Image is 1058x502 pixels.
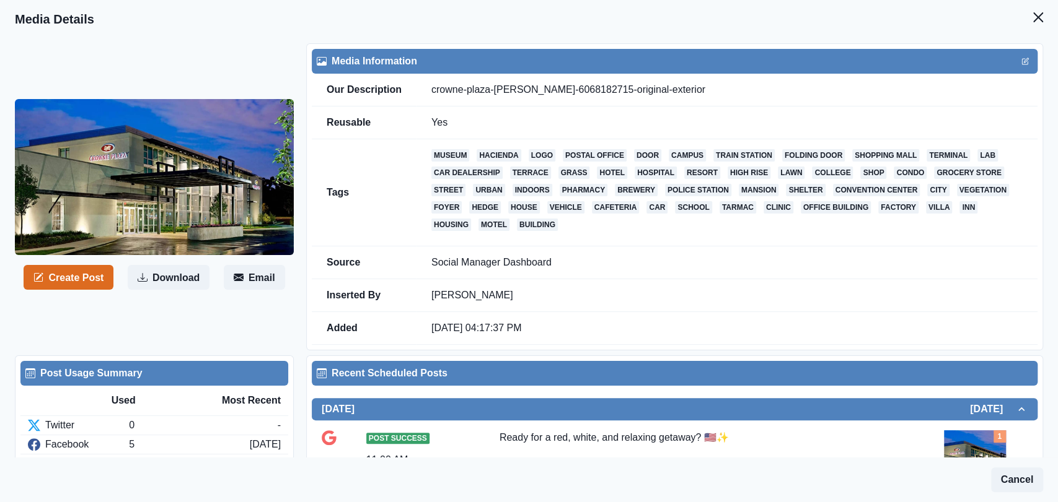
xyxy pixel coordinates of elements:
[312,279,417,312] td: Inserted By
[513,184,552,196] a: indoors
[878,201,919,214] a: factory
[250,437,281,452] div: [DATE]
[431,167,503,179] a: car dealership
[852,149,919,162] a: shopping mall
[431,219,471,231] a: housing
[934,167,1003,179] a: grocery store
[431,290,513,300] a: [PERSON_NAME]
[24,265,113,290] button: Create Post
[129,418,277,433] div: 0
[312,139,417,246] td: Tags
[510,167,551,179] a: terrace
[558,167,590,179] a: grass
[477,149,521,162] a: hacienda
[431,184,465,196] a: street
[417,74,1038,106] td: crowne-plaza-[PERSON_NAME]-6068182715-original-exterior
[926,201,953,214] a: villa
[894,167,927,179] a: condo
[560,184,607,196] a: pharmacy
[128,265,209,290] button: Download
[684,167,720,179] a: resort
[977,149,998,162] a: lab
[431,256,1023,269] p: Social Manager Dashboard
[764,201,793,214] a: clinic
[713,149,775,162] a: train station
[739,184,779,196] a: mansion
[959,201,977,214] a: inn
[250,456,281,471] div: [DATE]
[517,219,558,231] a: building
[28,418,129,433] div: Twitter
[417,106,1038,139] td: Yes
[312,312,417,345] td: Added
[991,467,1043,492] button: Cancel
[782,149,845,162] a: folding door
[25,366,283,381] div: Post Usage Summary
[529,149,555,162] a: logo
[720,201,756,214] a: tarmac
[728,167,770,179] a: high rise
[278,418,281,433] div: -
[317,366,1033,381] div: Recent Scheduled Posts
[970,403,1015,415] h2: [DATE]
[675,201,712,214] a: school
[547,201,584,214] a: vehicle
[417,312,1038,345] td: [DATE] 04:17:37 PM
[801,201,871,214] a: office building
[944,430,1006,492] img: lf8motlqvv2xwd8eju6d
[478,219,509,231] a: motel
[927,149,970,162] a: terminal
[317,54,1033,69] div: Media Information
[860,167,886,179] a: shop
[196,393,281,408] div: Most Recent
[28,456,129,471] div: Instagram
[786,184,825,196] a: shelter
[129,437,249,452] div: 5
[927,184,949,196] a: city
[635,167,677,179] a: hospital
[957,184,1009,196] a: vegetation
[563,149,627,162] a: postal office
[669,149,706,162] a: campus
[597,167,627,179] a: hotel
[129,456,249,471] div: 5
[312,246,417,279] td: Source
[112,393,196,408] div: Used
[615,184,658,196] a: brewery
[1018,54,1033,69] button: Edit
[665,184,731,196] a: police station
[28,437,129,452] div: Facebook
[473,184,505,196] a: urban
[312,398,1038,420] button: [DATE][DATE]
[312,106,417,139] td: Reusable
[508,201,540,214] a: house
[1026,5,1051,30] button: Close
[778,167,805,179] a: lawn
[322,403,355,415] h2: [DATE]
[812,167,853,179] a: college
[994,430,1006,443] div: Total Media Attached
[431,149,469,162] a: museum
[646,201,668,214] a: car
[312,74,417,106] td: Our Description
[634,149,661,162] a: door
[592,201,640,214] a: cafeteria
[224,265,285,290] button: Email
[833,184,920,196] a: convention center
[469,201,501,214] a: hedge
[366,452,450,482] div: 11:00 AM US/Central
[366,433,430,444] span: Post Success
[15,99,294,256] img: lf8motlqvv2xwd8eju6d
[431,201,462,214] a: foyer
